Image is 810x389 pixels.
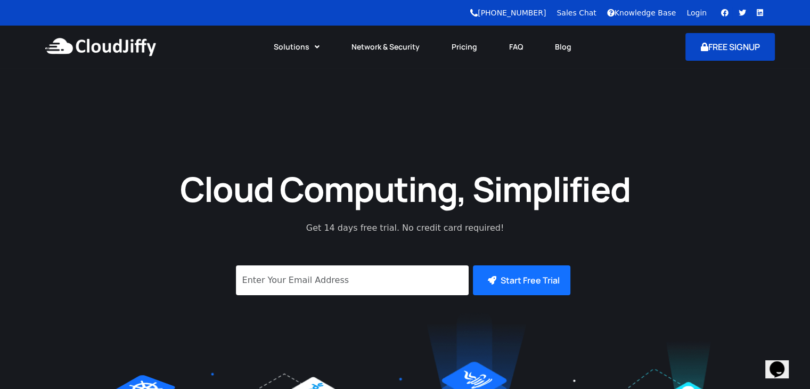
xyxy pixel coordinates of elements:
a: [PHONE_NUMBER] [470,9,546,17]
h1: Cloud Computing, Simplified [166,167,645,211]
p: Get 14 days free trial. No credit card required! [259,222,552,234]
a: Login [686,9,707,17]
button: FREE SIGNUP [685,33,775,61]
a: Solutions [258,35,336,59]
a: Knowledge Base [607,9,676,17]
a: Sales Chat [557,9,596,17]
a: FAQ [493,35,539,59]
a: Blog [539,35,587,59]
button: Start Free Trial [473,265,570,295]
a: Network & Security [336,35,436,59]
iframe: chat widget [765,346,799,378]
a: FREE SIGNUP [685,41,775,53]
input: Enter Your Email Address [236,265,469,295]
a: Pricing [436,35,493,59]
